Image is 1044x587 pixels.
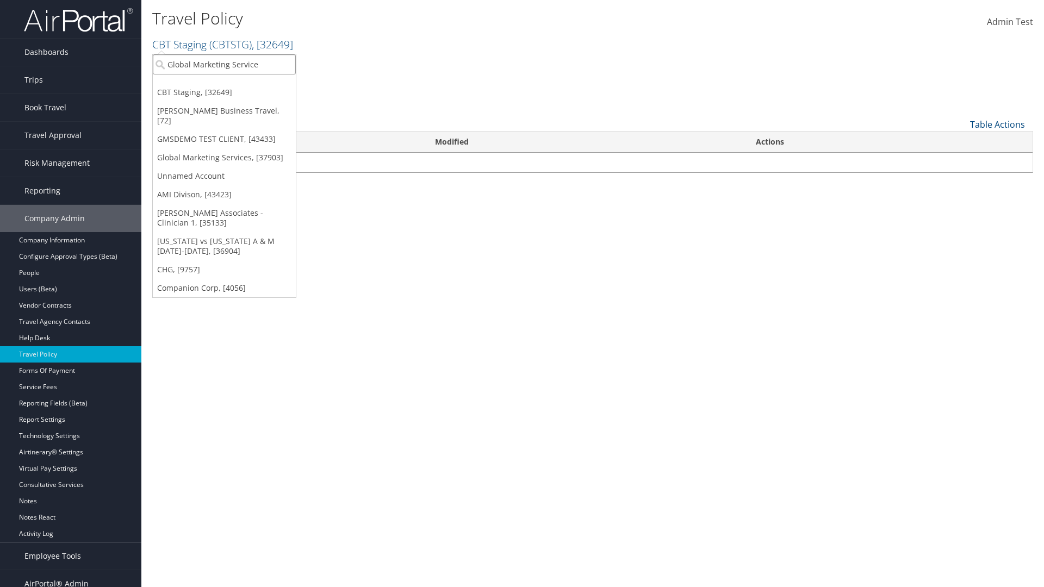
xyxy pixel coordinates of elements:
span: Risk Management [24,149,90,177]
a: CHG, [9757] [153,260,296,279]
span: Trips [24,66,43,93]
span: Dashboards [24,39,69,66]
a: CBT Staging, [32649] [153,83,296,102]
td: No data available in table [153,153,1033,172]
a: Unnamed Account [153,167,296,185]
span: ( CBTSTG ) [209,37,252,52]
span: Book Travel [24,94,66,121]
a: [PERSON_NAME] Associates - Clinician 1, [35133] [153,204,296,232]
a: [PERSON_NAME] Business Travel, [72] [153,102,296,130]
a: Admin Test [987,5,1033,39]
input: Search Accounts [153,54,296,74]
span: Travel Approval [24,122,82,149]
img: airportal-logo.png [24,7,133,33]
a: Companion Corp, [4056] [153,279,296,297]
a: Global Marketing Services, [37903] [153,148,296,167]
span: , [ 32649 ] [252,37,293,52]
a: GMSDEMO TEST CLIENT, [43433] [153,130,296,148]
a: Table Actions [970,118,1025,130]
a: [US_STATE] vs [US_STATE] A & M [DATE]-[DATE], [36904] [153,232,296,260]
th: Modified: activate to sort column ascending [425,132,747,153]
h1: Travel Policy [152,7,739,30]
span: Employee Tools [24,542,81,570]
a: CBT Staging [152,37,293,52]
span: Admin Test [987,16,1033,28]
span: Reporting [24,177,60,204]
span: Company Admin [24,205,85,232]
a: AMI Divison, [43423] [153,185,296,204]
th: Actions [746,132,1033,153]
